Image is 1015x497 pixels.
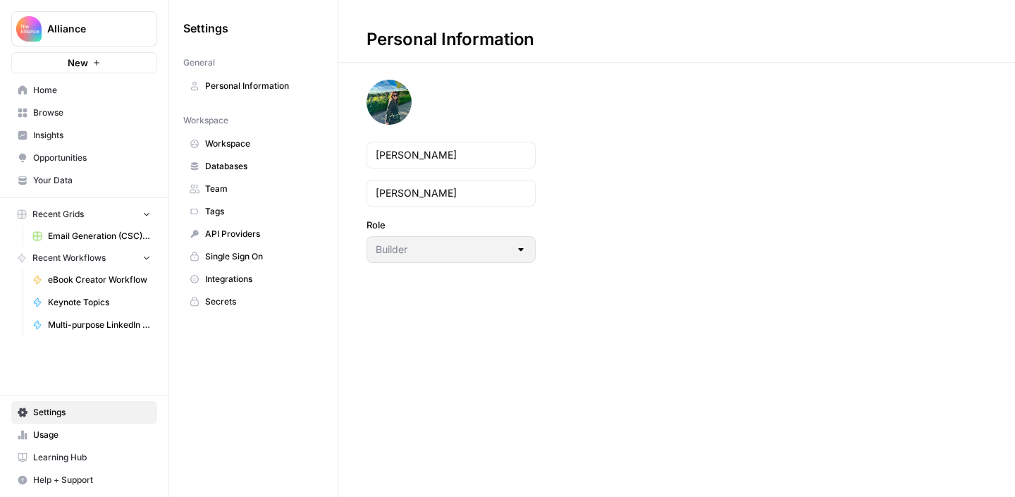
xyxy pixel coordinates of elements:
[33,174,151,187] span: Your Data
[183,114,228,127] span: Workspace
[48,274,151,286] span: eBook Creator Workflow
[32,208,84,221] span: Recent Grids
[11,169,157,192] a: Your Data
[11,446,157,469] a: Learning Hub
[205,205,317,218] span: Tags
[33,474,151,486] span: Help + Support
[205,160,317,173] span: Databases
[367,218,536,232] label: Role
[33,84,151,97] span: Home
[11,52,157,73] button: New
[183,56,215,69] span: General
[183,200,324,223] a: Tags
[183,75,324,97] a: Personal Information
[338,28,562,51] div: Personal Information
[33,129,151,142] span: Insights
[26,291,157,314] a: Keynote Topics
[183,268,324,290] a: Integrations
[11,124,157,147] a: Insights
[11,11,157,47] button: Workspace: Alliance
[48,296,151,309] span: Keynote Topics
[11,79,157,102] a: Home
[33,429,151,441] span: Usage
[32,252,106,264] span: Recent Workflows
[205,250,317,263] span: Single Sign On
[16,16,42,42] img: Alliance Logo
[48,230,151,243] span: Email Generation (CSC) - old do not use
[205,137,317,150] span: Workspace
[183,20,228,37] span: Settings
[205,295,317,308] span: Secrets
[183,223,324,245] a: API Providers
[205,183,317,195] span: Team
[26,225,157,247] a: Email Generation (CSC) - old do not use
[205,80,317,92] span: Personal Information
[183,290,324,313] a: Secrets
[11,247,157,269] button: Recent Workflows
[48,319,151,331] span: Multi-purpose LinkedIn Workflow
[11,147,157,169] a: Opportunities
[33,406,151,419] span: Settings
[26,314,157,336] a: Multi-purpose LinkedIn Workflow
[11,401,157,424] a: Settings
[183,178,324,200] a: Team
[183,245,324,268] a: Single Sign On
[33,106,151,119] span: Browse
[47,22,133,36] span: Alliance
[205,273,317,286] span: Integrations
[205,228,317,240] span: API Providers
[33,451,151,464] span: Learning Hub
[11,469,157,491] button: Help + Support
[367,80,412,125] img: avatar
[183,155,324,178] a: Databases
[26,269,157,291] a: eBook Creator Workflow
[11,204,157,225] button: Recent Grids
[33,152,151,164] span: Opportunities
[11,102,157,124] a: Browse
[183,133,324,155] a: Workspace
[11,424,157,446] a: Usage
[68,56,88,70] span: New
